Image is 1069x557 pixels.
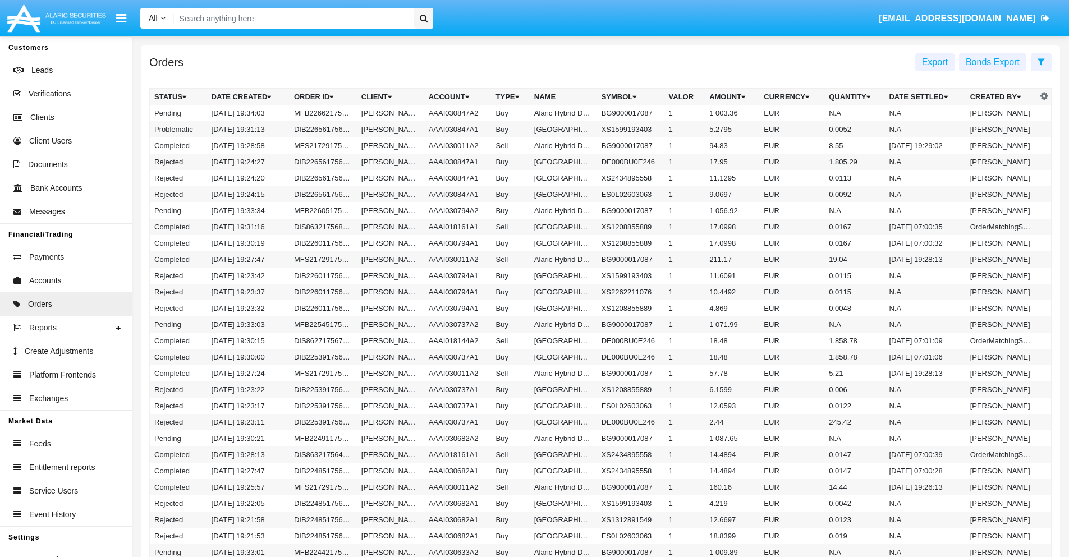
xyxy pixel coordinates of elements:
[150,300,207,316] td: Rejected
[664,365,705,381] td: 1
[357,365,424,381] td: [PERSON_NAME]
[664,154,705,170] td: 1
[922,57,948,67] span: Export
[357,121,424,137] td: [PERSON_NAME]
[31,65,53,76] span: Leads
[664,219,705,235] td: 1
[357,268,424,284] td: [PERSON_NAME]
[29,369,96,381] span: Platform Frontends
[290,365,357,381] td: MFS217291756754844210
[884,381,965,398] td: N.A
[966,365,1038,381] td: [PERSON_NAME]
[357,186,424,202] td: [PERSON_NAME]
[966,235,1038,251] td: [PERSON_NAME]
[824,170,884,186] td: 0.0113
[705,121,759,137] td: 5.2795
[824,300,884,316] td: 0.0048
[879,13,1035,23] span: [EMAIL_ADDRESS][DOMAIN_NAME]
[759,284,824,300] td: EUR
[150,349,207,365] td: Completed
[492,365,530,381] td: Sell
[884,300,965,316] td: N.A
[25,346,93,357] span: Create Adjustments
[824,202,884,219] td: N.A
[492,219,530,235] td: Sell
[150,89,207,105] th: Status
[207,268,290,284] td: [DATE] 19:23:42
[664,202,705,219] td: 1
[705,381,759,398] td: 6.1599
[759,121,824,137] td: EUR
[424,170,492,186] td: AAAI030847A1
[884,333,965,349] td: [DATE] 07:01:09
[759,365,824,381] td: EUR
[29,322,57,334] span: Reports
[492,333,530,349] td: Sell
[424,89,492,105] th: Account
[824,89,884,105] th: Quantity
[597,202,664,219] td: BG9000017087
[530,316,597,333] td: Alaric Hybrid Deposit Fund
[28,159,68,171] span: Documents
[492,251,530,268] td: Sell
[149,58,183,67] h5: Orders
[207,235,290,251] td: [DATE] 19:30:19
[424,235,492,251] td: AAAI030794A1
[150,235,207,251] td: Completed
[759,251,824,268] td: EUR
[424,137,492,154] td: AAAI030011A2
[290,333,357,349] td: DIS86271756755015284
[874,3,1055,34] a: [EMAIL_ADDRESS][DOMAIN_NAME]
[597,268,664,284] td: XS1599193403
[30,112,54,123] span: Clients
[207,398,290,414] td: [DATE] 19:23:17
[290,186,357,202] td: DIB226561756927455255
[824,381,884,398] td: 0.006
[424,268,492,284] td: AAAI030794A1
[759,381,824,398] td: EUR
[492,137,530,154] td: Sell
[150,186,207,202] td: Rejected
[29,485,78,497] span: Service Users
[207,349,290,365] td: [DATE] 19:30:00
[884,105,965,121] td: N.A
[207,105,290,121] td: [DATE] 19:34:03
[884,170,965,186] td: N.A
[759,186,824,202] td: EUR
[759,333,824,349] td: EUR
[424,349,492,365] td: AAAI030737A1
[959,53,1026,71] button: Bonds Export
[150,219,207,235] td: Completed
[357,333,424,349] td: [PERSON_NAME]
[530,251,597,268] td: Alaric Hybrid Deposit Fund
[290,219,357,235] td: DIS86321756841476613
[150,105,207,121] td: Pending
[824,333,884,349] td: 1,858.78
[966,251,1038,268] td: [PERSON_NAME]
[150,381,207,398] td: Rejected
[966,333,1038,349] td: OrderMatchingService
[884,316,965,333] td: N.A
[705,284,759,300] td: 10.4492
[424,186,492,202] td: AAAI030847A1
[664,268,705,284] td: 1
[884,349,965,365] td: [DATE] 07:01:06
[424,219,492,235] td: AAAI018161A1
[759,219,824,235] td: EUR
[357,89,424,105] th: Client
[29,251,64,263] span: Payments
[530,170,597,186] td: [GEOGRAPHIC_DATA] - [DATE]
[597,300,664,316] td: XS1208855889
[29,438,51,450] span: Feeds
[705,349,759,365] td: 18.48
[492,316,530,333] td: Buy
[492,349,530,365] td: Buy
[966,154,1038,170] td: [PERSON_NAME]
[290,89,357,105] th: Order Id
[357,284,424,300] td: [PERSON_NAME]
[664,89,705,105] th: Valor
[759,105,824,121] td: EUR
[597,316,664,333] td: BG9000017087
[705,316,759,333] td: 1 071.99
[759,89,824,105] th: Currency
